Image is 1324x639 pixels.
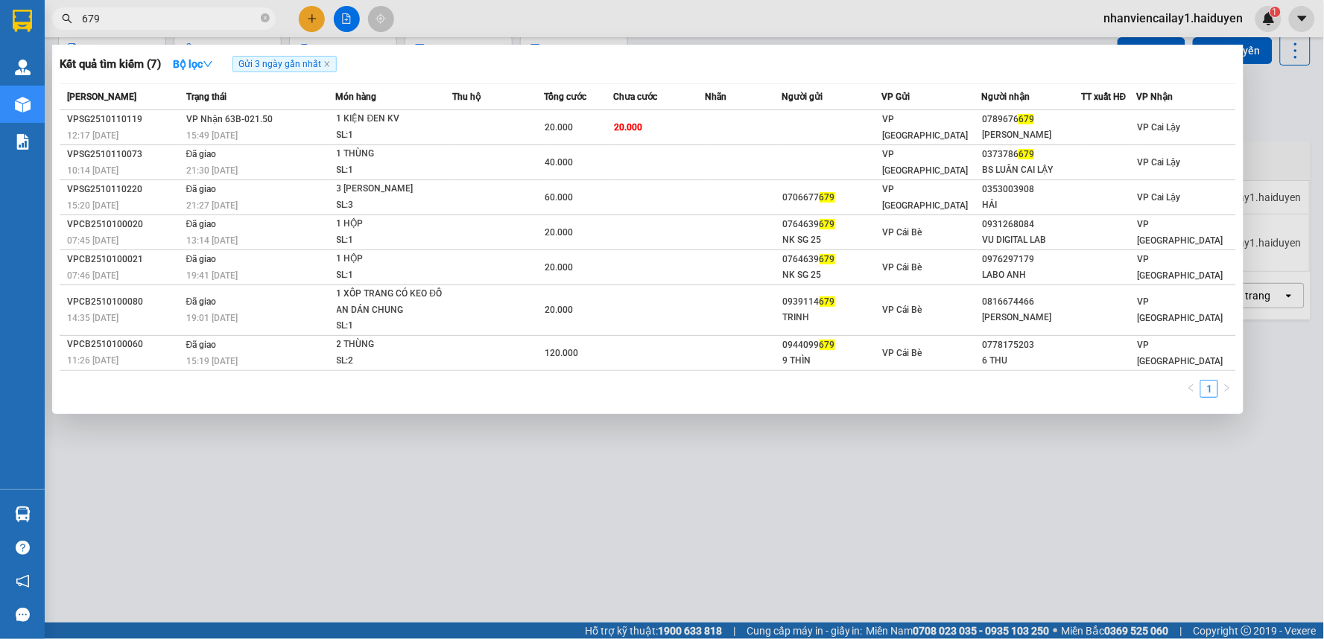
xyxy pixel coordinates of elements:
[67,337,182,352] div: VPCB2510100060
[1182,380,1200,398] button: left
[1223,384,1232,392] span: right
[1137,157,1180,168] span: VP Cai Lậy
[15,134,31,150] img: solution-icon
[982,294,1080,310] div: 0816674466
[1136,92,1173,102] span: VP Nhận
[186,184,217,194] span: Đã giao
[186,235,238,246] span: 13:14 [DATE]
[336,92,377,102] span: Món hàng
[15,506,31,522] img: warehouse-icon
[337,146,449,162] div: 1 THÙNG
[783,267,881,283] div: NK SG 25
[186,254,217,264] span: Đã giao
[15,97,31,112] img: warehouse-icon
[16,608,30,622] span: message
[882,92,910,102] span: VP Gửi
[883,262,922,273] span: VP Cái Bè
[67,112,182,127] div: VPSG2510110119
[1187,384,1196,392] span: left
[820,219,835,229] span: 679
[982,252,1080,267] div: 0976297179
[545,348,579,358] span: 120.000
[820,192,835,203] span: 679
[545,227,574,238] span: 20.000
[186,92,227,102] span: Trạng thái
[67,147,182,162] div: VPSG2510110073
[203,59,213,69] span: down
[783,190,881,206] div: 0706677
[67,92,136,102] span: [PERSON_NAME]
[186,219,217,229] span: Đã giao
[545,122,574,133] span: 20.000
[67,165,118,176] span: 10:14 [DATE]
[67,130,118,141] span: 12:17 [DATE]
[337,286,449,318] div: 1 XÔP TRANG CÓ KEO ĐỒ AN DÁN CHUNG
[782,92,823,102] span: Người gửi
[982,232,1080,248] div: VU DIGITAL LAB
[783,232,881,248] div: NK SG 25
[337,251,449,267] div: 1 HỘP
[67,235,118,246] span: 07:45 [DATE]
[783,217,881,232] div: 0764639
[186,165,238,176] span: 21:30 [DATE]
[783,252,881,267] div: 0764639
[783,353,881,369] div: 9 THÌN
[67,217,182,232] div: VPCB2510100020
[883,149,969,176] span: VP [GEOGRAPHIC_DATA]
[1200,380,1218,398] li: 1
[173,58,213,70] strong: Bộ lọc
[982,112,1080,127] div: 0789676
[186,114,273,124] span: VP Nhận 63B-021.50
[1201,381,1217,397] a: 1
[783,310,881,325] div: TRINH
[883,305,922,315] span: VP Cái Bè
[337,318,449,334] div: SL: 1
[820,296,835,307] span: 679
[186,270,238,281] span: 19:41 [DATE]
[186,356,238,366] span: 15:19 [DATE]
[614,122,642,133] span: 20.000
[1137,192,1180,203] span: VP Cai Lậy
[60,57,161,72] h3: Kết quả tìm kiếm ( 7 )
[1019,114,1034,124] span: 679
[613,92,657,102] span: Chưa cước
[982,267,1080,283] div: LABO ANH
[982,127,1080,143] div: [PERSON_NAME]
[186,149,217,159] span: Đã giao
[67,355,118,366] span: 11:26 [DATE]
[1218,380,1236,398] li: Next Page
[883,114,969,141] span: VP [GEOGRAPHIC_DATA]
[883,348,922,358] span: VP Cái Bè
[186,313,238,323] span: 19:01 [DATE]
[337,267,449,284] div: SL: 1
[982,337,1080,353] div: 0778175203
[337,111,449,127] div: 1 KIỆN ĐEN KV
[82,10,258,27] input: Tìm tên, số ĐT hoặc mã đơn
[706,92,727,102] span: Nhãn
[161,52,225,76] button: Bộ lọcdown
[16,541,30,555] span: question-circle
[545,92,587,102] span: Tổng cước
[982,147,1080,162] div: 0373786
[982,162,1080,178] div: BS LUÂN CAI LẬY
[67,182,182,197] div: VPSG2510110220
[982,182,1080,197] div: 0353003908
[883,184,969,211] span: VP [GEOGRAPHIC_DATA]
[62,13,72,24] span: search
[67,270,118,281] span: 07:46 [DATE]
[820,254,835,264] span: 679
[1137,219,1223,246] span: VP [GEOGRAPHIC_DATA]
[982,217,1080,232] div: 0931268084
[13,10,32,32] img: logo-vxr
[337,181,449,197] div: 3 [PERSON_NAME]
[1137,254,1223,281] span: VP [GEOGRAPHIC_DATA]
[1081,92,1127,102] span: TT xuất HĐ
[261,13,270,22] span: close-circle
[67,252,182,267] div: VPCB2510100021
[545,157,574,168] span: 40.000
[1137,340,1223,366] span: VP [GEOGRAPHIC_DATA]
[323,60,331,68] span: close
[820,340,835,350] span: 679
[67,294,182,310] div: VPCB2510100080
[261,12,270,26] span: close-circle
